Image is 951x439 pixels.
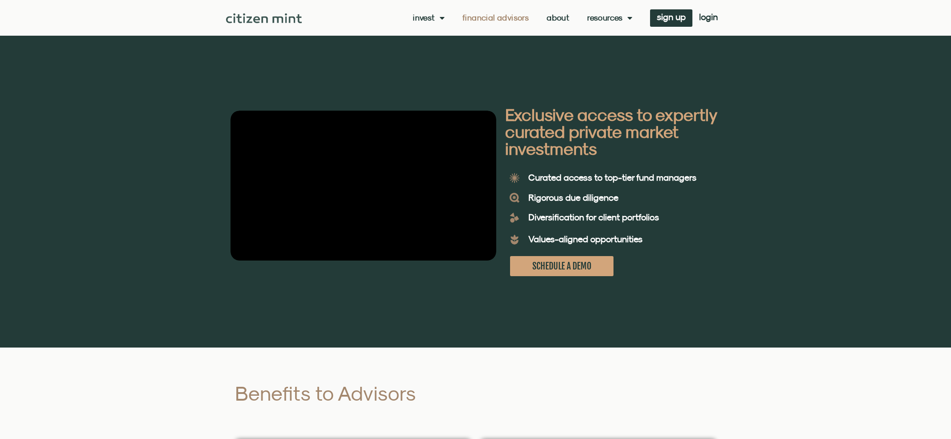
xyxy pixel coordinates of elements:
[657,14,686,20] span: sign up
[462,13,529,22] a: Financial Advisors
[528,212,659,222] b: Diversification for client portfolios
[528,172,696,182] b: Curated access to top-tier fund managers
[547,13,569,22] a: About
[699,14,718,20] span: login
[587,13,632,22] a: Resources
[505,104,716,158] b: Exclusive access to expertly curated private market investments
[528,192,618,203] b: Rigorous due diligence
[226,13,302,23] img: Citizen Mint
[692,9,725,27] a: login
[532,261,591,272] span: SCHEDULE A DEMO
[650,9,692,27] a: sign up
[413,13,632,22] nav: Menu
[510,256,613,276] a: SCHEDULE A DEMO
[528,234,642,244] b: Values-aligned opportunities
[235,383,513,403] h2: Benefits to Advisors
[413,13,445,22] a: Invest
